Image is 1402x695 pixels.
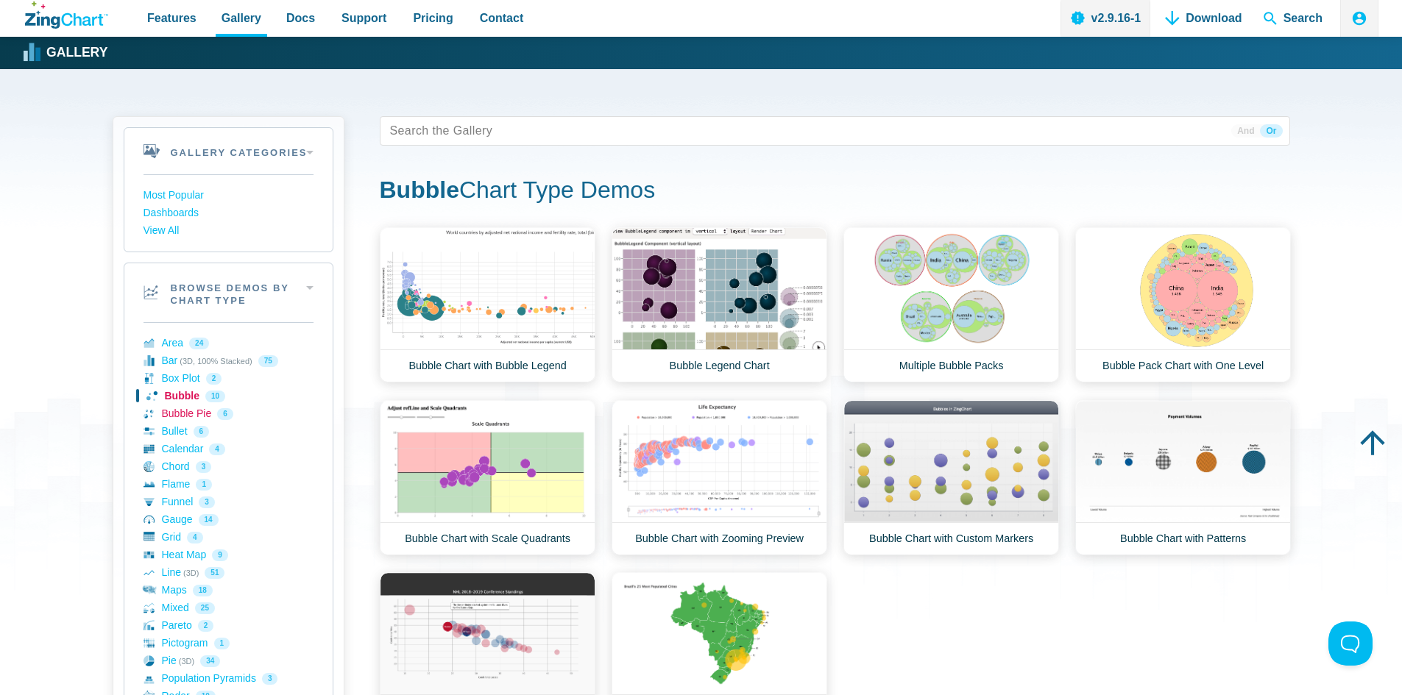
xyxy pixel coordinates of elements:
[380,227,595,382] a: Bubble Chart with Bubble Legend
[413,8,453,28] span: Pricing
[222,8,261,28] span: Gallery
[144,204,314,222] a: Dashboards
[124,263,333,322] h2: Browse Demos By Chart Type
[144,187,314,204] a: Most Popular
[124,128,333,174] h2: Gallery Categories
[1231,124,1260,138] span: And
[612,400,827,555] a: Bubble Chart with Zooming Preview
[25,1,108,29] a: ZingChart Logo. Click to return to the homepage
[46,46,107,60] strong: Gallery
[341,8,386,28] span: Support
[144,222,314,240] a: View All
[1075,227,1291,382] a: Bubble Pack Chart with One Level
[480,8,524,28] span: Contact
[843,400,1059,555] a: Bubble Chart with Custom Markers
[380,175,1290,208] h1: Chart Type Demos
[147,8,197,28] span: Features
[1260,124,1282,138] span: Or
[25,42,107,64] a: Gallery
[612,227,827,382] a: Bubble Legend Chart
[286,8,315,28] span: Docs
[380,400,595,555] a: Bubble Chart with Scale Quadrants
[843,227,1059,382] a: Multiple Bubble Packs
[1328,621,1373,666] iframe: Toggle Customer Support
[1075,400,1291,555] a: Bubble Chart with Patterns
[380,177,459,203] strong: Bubble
